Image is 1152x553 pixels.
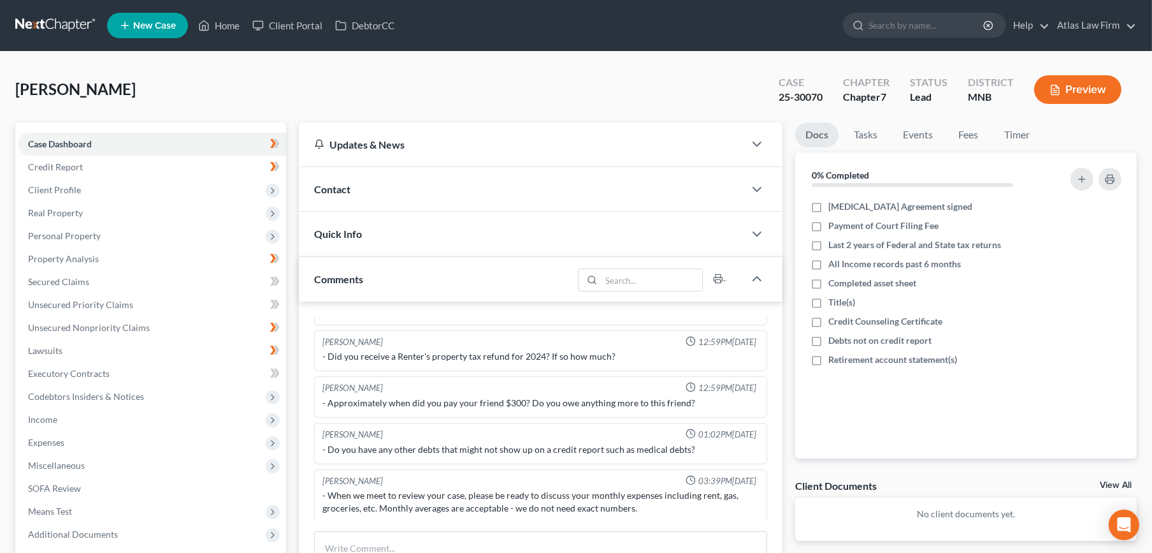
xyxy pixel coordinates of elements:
[18,362,286,385] a: Executory Contracts
[15,80,136,98] span: [PERSON_NAME]
[828,277,916,290] span: Completed asset sheet
[844,122,888,147] a: Tasks
[314,138,729,151] div: Updates & News
[28,299,133,310] span: Unsecured Priority Claims
[28,437,64,448] span: Expenses
[843,75,889,90] div: Chapter
[329,14,401,37] a: DebtorCC
[698,429,756,441] span: 01:02PM[DATE]
[828,296,855,309] span: Title(s)
[28,161,83,172] span: Credit Report
[1034,75,1121,104] button: Preview
[968,90,1014,105] div: MNB
[28,483,81,494] span: SOFA Review
[28,207,83,218] span: Real Property
[28,345,62,356] span: Lawsuits
[28,391,144,402] span: Codebtors Insiders & Notices
[910,75,947,90] div: Status
[828,315,942,328] span: Credit Counseling Certificate
[968,75,1014,90] div: District
[18,339,286,362] a: Lawsuits
[322,397,759,409] div: - Approximately when did you pay your friend $300? Do you owe anything more to this friend?
[322,382,383,394] div: [PERSON_NAME]
[795,479,877,492] div: Client Documents
[1109,510,1139,540] div: Open Intercom Messenger
[812,170,869,181] strong: 0% Completed
[795,122,839,147] a: Docs
[28,276,89,287] span: Secured Claims
[828,258,961,270] span: All Income records past 6 months
[698,382,756,394] span: 12:59PM[DATE]
[18,156,286,179] a: Credit Report
[828,200,972,213] span: [MEDICAL_DATA] Agreement signed
[1100,481,1132,490] a: View All
[322,489,759,515] div: - When we meet to review your case, please be ready to discuss your monthly expenses including re...
[18,270,286,293] a: Secured Claims
[314,183,350,195] span: Contact
[246,14,329,37] a: Client Portal
[698,475,756,487] span: 03:39PM[DATE]
[28,529,118,540] span: Additional Documents
[828,239,1001,251] span: Last 2 years of Federal and State tax returns
[948,122,989,147] a: Fees
[18,247,286,270] a: Property Analysis
[779,75,823,90] div: Case
[601,269,702,291] input: Search...
[314,228,362,240] span: Quick Info
[881,91,886,103] span: 7
[805,508,1127,520] p: No client documents yet.
[192,14,246,37] a: Home
[28,414,57,425] span: Income
[322,350,759,363] div: - Did you receive a Renter's property tax refund for 2024? If so how much?
[28,322,150,333] span: Unsecured Nonpriority Claims
[18,133,286,156] a: Case Dashboard
[28,253,99,264] span: Property Analysis
[698,336,756,348] span: 12:59PM[DATE]
[828,353,957,366] span: Retirement account statement(s)
[18,477,286,500] a: SOFA Review
[28,230,101,241] span: Personal Property
[28,138,92,149] span: Case Dashboard
[828,334,932,347] span: Debts not on credit report
[314,273,363,285] span: Comments
[322,475,383,487] div: [PERSON_NAME]
[18,316,286,339] a: Unsecured Nonpriority Claims
[322,443,759,456] div: - Do you have any other debts that might not show up on a credit report such as medical debts?
[28,368,110,379] span: Executory Contracts
[28,184,81,195] span: Client Profile
[893,122,943,147] a: Events
[1051,14,1136,37] a: Atlas Law Firm
[910,90,947,105] div: Lead
[828,219,939,232] span: Payment of Court Filing Fee
[322,336,383,348] div: [PERSON_NAME]
[28,506,72,517] span: Means Test
[994,122,1040,147] a: Timer
[843,90,889,105] div: Chapter
[779,90,823,105] div: 25-30070
[18,293,286,316] a: Unsecured Priority Claims
[1007,14,1049,37] a: Help
[322,429,383,441] div: [PERSON_NAME]
[868,13,985,37] input: Search by name...
[28,460,85,471] span: Miscellaneous
[133,21,176,31] span: New Case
